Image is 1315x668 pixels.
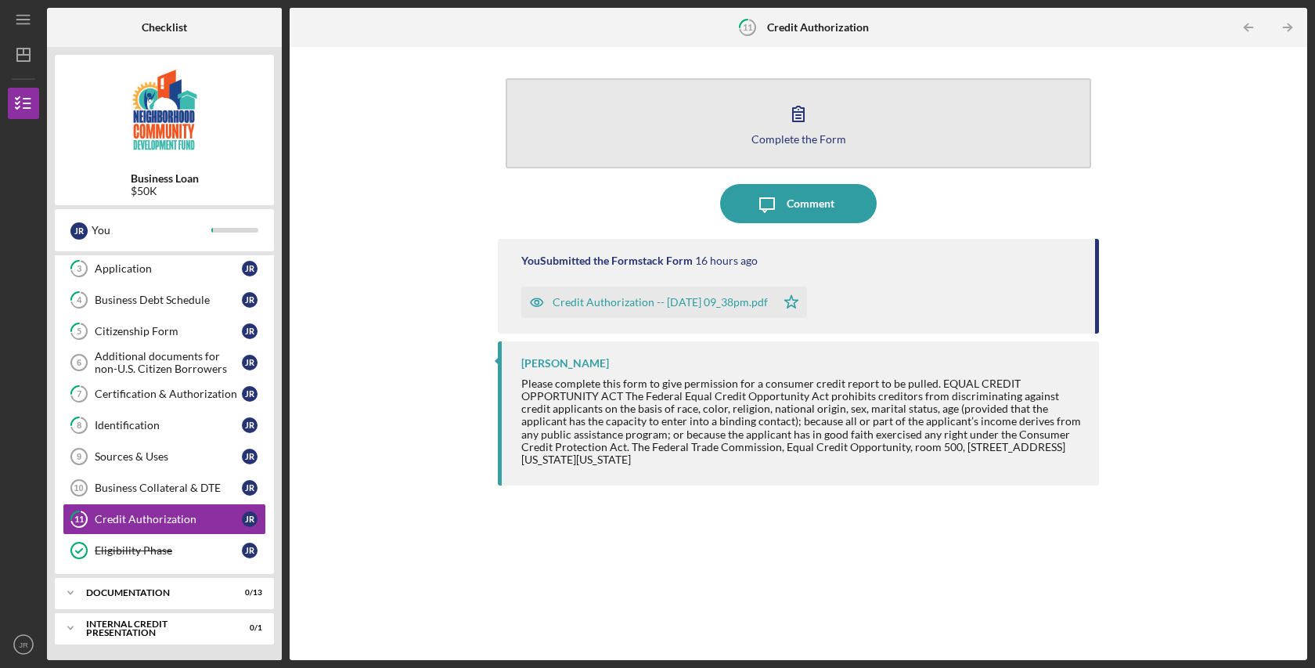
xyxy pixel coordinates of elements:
[787,184,834,223] div: Comment
[242,386,258,402] div: J R
[242,355,258,370] div: J R
[742,22,751,32] tspan: 11
[242,543,258,558] div: J R
[95,325,242,338] div: Citizenship Form
[521,255,693,267] div: You Submitted the Formstack Form
[95,450,242,463] div: Sources & Uses
[521,377,1083,466] div: Please complete this form to give permission for a consumer credit report to be pulled. EQUAL CRE...
[77,264,81,274] tspan: 3
[63,253,266,284] a: 3ApplicationJR
[77,358,81,367] tspan: 6
[63,441,266,472] a: 9Sources & UsesJR
[55,63,274,157] img: Product logo
[95,419,242,431] div: Identification
[95,482,242,494] div: Business Collateral & DTE
[63,347,266,378] a: 6Additional documents for non-U.S. Citizen BorrowersJR
[242,323,258,339] div: J R
[131,172,199,185] b: Business Loan
[521,357,609,370] div: [PERSON_NAME]
[95,513,242,525] div: Credit Authorization
[63,316,266,347] a: 5Citizenship FormJR
[142,21,187,34] b: Checklist
[77,327,81,337] tspan: 5
[751,133,846,145] div: Complete the Form
[95,388,242,400] div: Certification & Authorization
[63,284,266,316] a: 4Business Debt ScheduleJR
[63,472,266,504] a: 10Business Collateral & DTEJR
[767,21,869,34] b: Credit Authorization
[131,185,199,197] div: $50K
[242,417,258,433] div: J R
[63,378,266,410] a: 7Certification & AuthorizationJR
[63,504,266,535] a: 11Credit AuthorizationJR
[720,184,877,223] button: Comment
[63,410,266,441] a: 8IdentificationJR
[234,588,262,598] div: 0 / 13
[74,515,84,525] tspan: 11
[19,641,28,649] text: JR
[8,629,39,660] button: JR
[74,483,83,493] tspan: 10
[77,389,82,399] tspan: 7
[242,449,258,464] div: J R
[242,511,258,527] div: J R
[695,255,758,267] time: 2025-08-26 01:38
[63,535,266,566] a: Eligibility PhaseJR
[95,262,242,275] div: Application
[95,294,242,306] div: Business Debt Schedule
[77,452,81,461] tspan: 9
[77,421,81,431] tspan: 8
[234,623,262,633] div: 0 / 1
[70,222,88,240] div: J R
[553,296,768,309] div: Credit Authorization -- [DATE] 09_38pm.pdf
[86,619,223,637] div: Internal Credit Presentation
[77,295,82,305] tspan: 4
[92,217,211,244] div: You
[95,544,242,557] div: Eligibility Phase
[521,287,807,318] button: Credit Authorization -- [DATE] 09_38pm.pdf
[86,588,223,598] div: documentation
[95,350,242,375] div: Additional documents for non-U.S. Citizen Borrowers
[242,261,258,276] div: J R
[506,78,1091,168] button: Complete the Form
[242,292,258,308] div: J R
[242,480,258,496] div: J R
